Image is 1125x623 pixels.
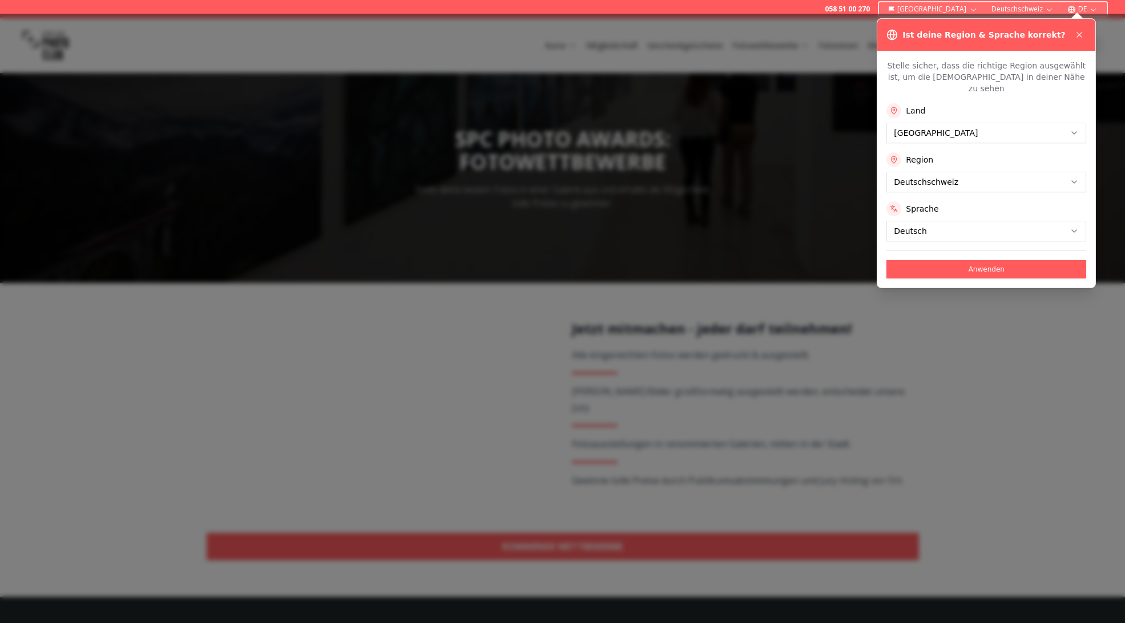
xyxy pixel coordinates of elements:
button: Deutschschweiz [987,2,1058,16]
h3: Ist deine Region & Sprache korrekt? [902,29,1065,41]
button: Anwenden [886,260,1086,278]
button: DE [1063,2,1102,16]
button: [GEOGRAPHIC_DATA] [884,2,982,16]
a: 058 51 00 270 [825,5,870,14]
label: Region [906,154,933,165]
p: Stelle sicher, dass die richtige Region ausgewählt ist, um die [DEMOGRAPHIC_DATA] in deiner Nähe ... [886,60,1086,94]
label: Sprache [906,203,938,215]
label: Land [906,105,925,116]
